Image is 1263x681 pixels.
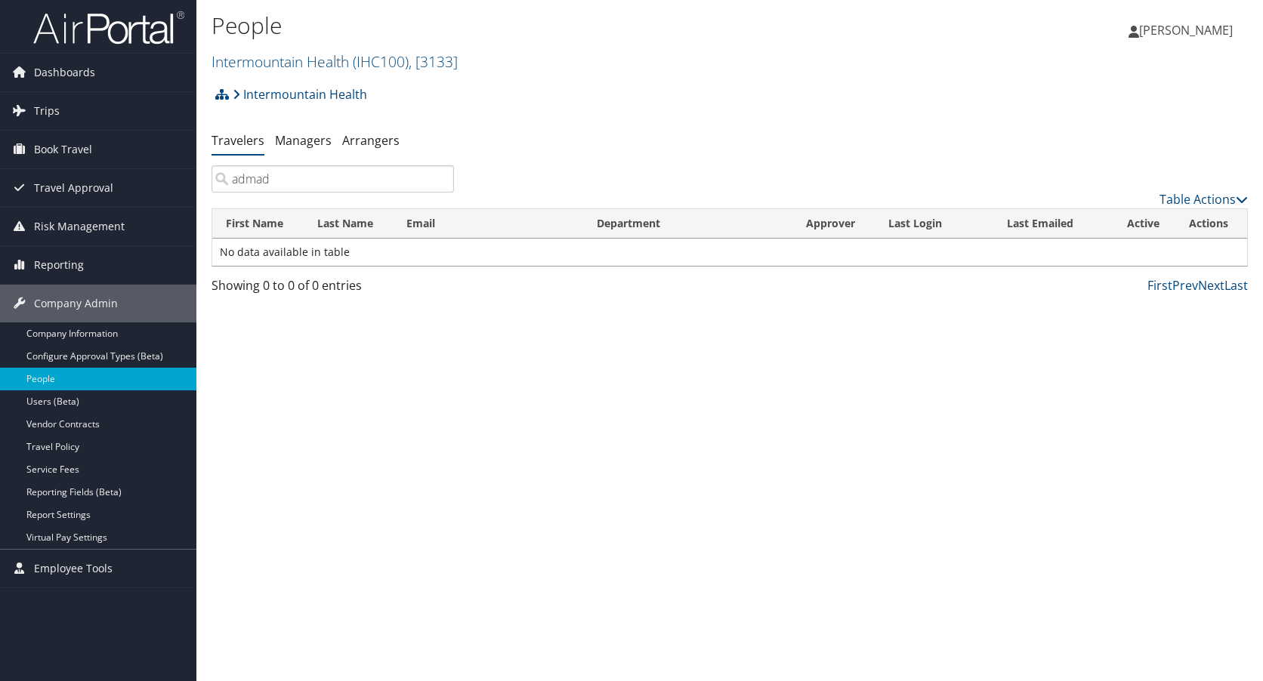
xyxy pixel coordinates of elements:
[34,208,125,245] span: Risk Management
[342,132,400,149] a: Arrangers
[34,169,113,207] span: Travel Approval
[275,132,332,149] a: Managers
[34,550,113,587] span: Employee Tools
[393,209,583,239] th: Email: activate to sort column ascending
[212,165,454,193] input: Search
[409,51,458,72] span: , [ 3133 ]
[212,276,454,302] div: Showing 0 to 0 of 0 entries
[34,131,92,168] span: Book Travel
[34,92,60,130] span: Trips
[233,79,367,109] a: Intermountain Health
[353,51,409,72] span: ( IHC100 )
[34,246,84,284] span: Reporting
[583,209,792,239] th: Department: activate to sort column ascending
[1198,277,1224,294] a: Next
[34,54,95,91] span: Dashboards
[212,132,264,149] a: Travelers
[1224,277,1248,294] a: Last
[1160,191,1248,208] a: Table Actions
[1147,277,1172,294] a: First
[1129,8,1248,53] a: [PERSON_NAME]
[993,209,1111,239] th: Last Emailed: activate to sort column ascending
[304,209,393,239] th: Last Name: activate to sort column descending
[212,51,458,72] a: Intermountain Health
[1139,22,1233,39] span: [PERSON_NAME]
[34,285,118,322] span: Company Admin
[33,10,184,45] img: airportal-logo.png
[212,239,1247,266] td: No data available in table
[212,10,903,42] h1: People
[1175,209,1247,239] th: Actions
[875,209,993,239] th: Last Login: activate to sort column ascending
[1111,209,1175,239] th: Active: activate to sort column ascending
[792,209,875,239] th: Approver
[1172,277,1198,294] a: Prev
[212,209,304,239] th: First Name: activate to sort column ascending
